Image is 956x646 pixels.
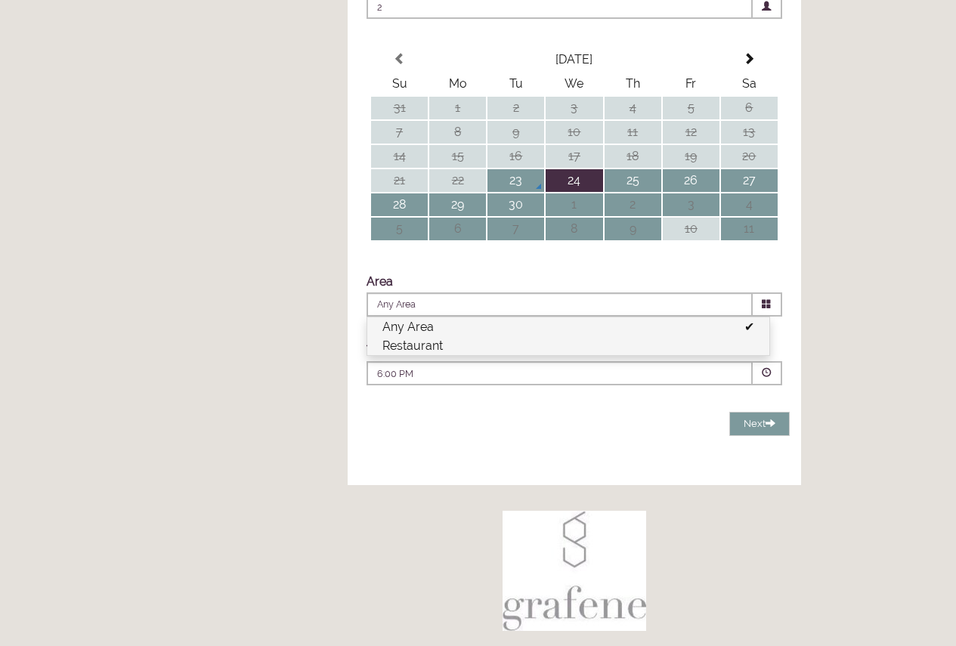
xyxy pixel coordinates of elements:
[367,274,393,289] label: Area
[429,97,486,119] td: 1
[429,218,486,240] td: 6
[367,336,769,355] li: Restaurant
[605,97,661,119] td: 4
[729,412,790,437] button: Next
[371,73,428,95] th: Su
[487,97,544,119] td: 2
[429,48,719,71] th: Select Month
[743,53,755,65] span: Next Month
[605,218,661,240] td: 9
[487,73,544,95] th: Tu
[605,193,661,216] td: 2
[721,121,778,144] td: 13
[377,367,651,381] p: 6:00 PM
[721,145,778,168] td: 20
[371,145,428,168] td: 14
[546,169,602,192] td: 24
[487,169,544,192] td: 23
[605,73,661,95] th: Th
[663,97,719,119] td: 5
[721,97,778,119] td: 6
[487,193,544,216] td: 30
[663,169,719,192] td: 26
[663,193,719,216] td: 3
[721,169,778,192] td: 27
[605,121,661,144] td: 11
[429,121,486,144] td: 8
[487,121,544,144] td: 9
[367,317,769,336] li: Any Area
[546,121,602,144] td: 10
[371,218,428,240] td: 5
[429,169,486,192] td: 22
[546,97,602,119] td: 3
[429,145,486,168] td: 15
[371,97,428,119] td: 31
[663,73,719,95] th: Fr
[721,218,778,240] td: 11
[546,73,602,95] th: We
[487,218,544,240] td: 7
[663,145,719,168] td: 19
[744,418,775,429] span: Next
[546,193,602,216] td: 1
[546,145,602,168] td: 17
[721,193,778,216] td: 4
[663,121,719,144] td: 12
[721,73,778,95] th: Sa
[371,121,428,144] td: 7
[429,193,486,216] td: 29
[663,218,719,240] td: 10
[371,193,428,216] td: 28
[394,53,406,65] span: Previous Month
[487,145,544,168] td: 16
[503,511,646,631] img: Book a table at Grafene Restaurant @ Losehill
[429,73,486,95] th: Mo
[605,145,661,168] td: 18
[371,169,428,192] td: 21
[546,218,602,240] td: 8
[605,169,661,192] td: 25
